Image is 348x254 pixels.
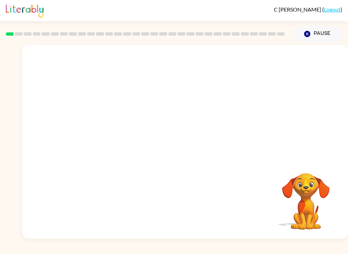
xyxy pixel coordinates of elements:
[324,6,341,13] a: Logout
[274,6,342,13] div: ( )
[6,3,43,18] img: Literably
[272,163,340,231] video: Your browser must support playing .mp4 files to use Literably. Please try using another browser.
[293,26,342,42] button: Pause
[274,6,322,13] span: C [PERSON_NAME]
